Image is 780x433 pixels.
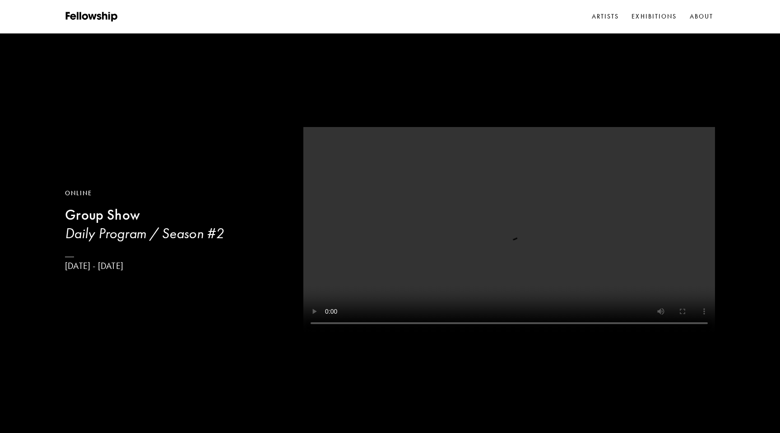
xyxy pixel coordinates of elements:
[65,260,224,272] p: [DATE] - [DATE]
[65,206,140,224] b: Group Show
[590,10,621,24] a: Artists
[630,10,678,24] a: Exhibitions
[688,10,715,24] a: About
[65,224,224,242] h3: Daily Program / Season #2
[65,188,224,272] a: OnlineGroup ShowDaily Program / Season #2[DATE] - [DATE]
[65,188,224,198] div: Online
